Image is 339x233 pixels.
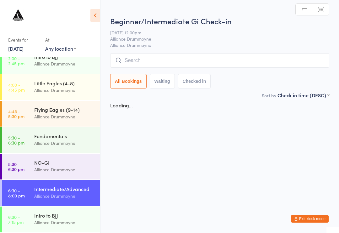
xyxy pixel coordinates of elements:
[34,106,95,113] div: Flying Eagles (9-14)
[8,82,25,92] time: 4:00 - 4:45 pm
[110,36,320,42] span: Alliance Drummoyne
[291,215,329,223] button: Exit kiosk mode
[8,109,24,119] time: 4:45 - 5:30 pm
[34,212,95,219] div: Intro to BJJ
[110,16,329,26] h2: Beginner/Intermediate Gi Check-in
[262,92,276,99] label: Sort by
[110,74,147,88] button: All Bookings
[8,56,24,66] time: 2:00 - 2:45 pm
[45,45,76,52] div: Any location
[34,192,95,200] div: Alliance Drummoyne
[2,180,100,206] a: 6:30 -8:00 pmIntermediate/AdvancedAlliance Drummoyne
[34,113,95,120] div: Alliance Drummoyne
[110,42,329,48] span: Alliance Drummoyne
[2,101,100,127] a: 4:45 -5:30 pmFlying Eagles (9-14)Alliance Drummoyne
[150,74,175,88] button: Waiting
[2,207,100,232] a: 6:30 -7:15 pmIntro to BJJAlliance Drummoyne
[34,185,95,192] div: Intermediate/Advanced
[8,135,24,145] time: 5:30 - 6:30 pm
[2,154,100,179] a: 5:30 -6:30 pmNO-GIAlliance Drummoyne
[34,60,95,67] div: Alliance Drummoyne
[34,159,95,166] div: NO-GI
[45,35,76,45] div: At
[2,127,100,153] a: 5:30 -6:30 pmFundamentalsAlliance Drummoyne
[110,53,329,68] input: Search
[8,45,24,52] a: [DATE]
[110,29,320,36] span: [DATE] 12:00pm
[34,87,95,94] div: Alliance Drummoyne
[34,219,95,226] div: Alliance Drummoyne
[8,214,24,224] time: 6:30 - 7:15 pm
[2,74,100,100] a: 4:00 -4:45 pmLittle Eagles (4-8)Alliance Drummoyne
[6,5,30,28] img: Alliance Drummoyne
[277,92,329,99] div: Check in time (DESC)
[34,80,95,87] div: Little Eagles (4-8)
[2,48,100,74] a: 2:00 -2:45 pmIntro to BJJAlliance Drummoyne
[34,166,95,173] div: Alliance Drummoyne
[8,35,39,45] div: Events for
[34,133,95,139] div: Fundamentals
[110,102,133,109] div: Loading...
[8,162,24,172] time: 5:30 - 6:30 pm
[178,74,211,88] button: Checked in
[34,139,95,147] div: Alliance Drummoyne
[8,188,25,198] time: 6:30 - 8:00 pm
